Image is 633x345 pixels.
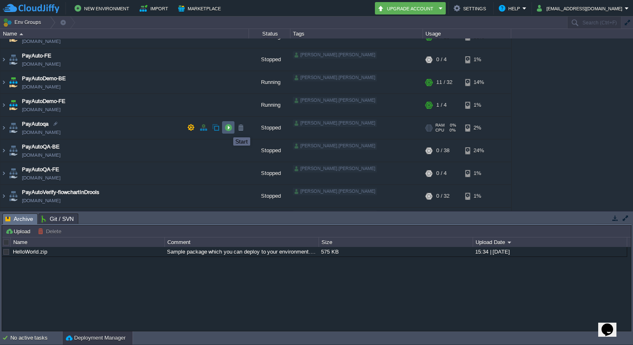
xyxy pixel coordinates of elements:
[5,228,33,235] button: Upload
[22,196,60,205] a: [DOMAIN_NAME]
[22,52,51,60] a: PayAuto-FE
[22,120,48,128] a: PayAutoqa
[474,237,627,247] div: Upload Date
[249,71,290,93] div: Running
[465,139,492,162] div: 24%
[10,331,62,345] div: No active tasks
[249,117,290,139] div: Stopped
[7,94,19,116] img: AMDAwAAAACH5BAEAAAAALAAAAAABAAEAAAICRAEAOw==
[293,120,377,127] div: [PERSON_NAME].[PERSON_NAME]
[0,94,7,116] img: AMDAwAAAACH5BAEAAAAALAAAAAABAAEAAAICRAEAOw==
[22,165,59,174] a: PayAutoQA-FE
[465,48,492,71] div: 1%
[19,33,23,35] img: AMDAwAAAACH5BAEAAAAALAAAAAABAAEAAAICRAEAOw==
[22,83,60,91] a: [DOMAIN_NAME]
[465,185,492,207] div: 1%
[7,185,19,207] img: AMDAwAAAACH5BAEAAAAALAAAAAABAAEAAAICRAEAOw==
[140,3,171,13] button: Import
[0,208,7,230] img: AMDAwAAAACH5BAEAAAAALAAAAAABAAEAAAICRAEAOw==
[22,143,60,151] a: PayAutoQA-BE
[0,48,7,71] img: AMDAwAAAACH5BAEAAAAALAAAAAABAAEAAAICRAEAOw==
[5,214,33,224] span: Archive
[22,60,60,68] a: [DOMAIN_NAME]
[249,29,290,38] div: Status
[22,37,60,46] a: [DOMAIN_NAME]
[465,117,492,139] div: 2%
[1,29,249,38] div: Name
[75,3,132,13] button: New Environment
[41,214,74,224] span: Git / SVN
[473,247,626,256] div: 15:34 | [DATE]
[66,334,126,342] button: Deployment Manager
[235,138,248,145] div: Start
[0,71,7,93] img: AMDAwAAAACH5BAEAAAAALAAAAAABAAEAAAICRAEAOw==
[293,97,377,104] div: [PERSON_NAME].[PERSON_NAME]
[423,29,511,38] div: Usage
[447,128,456,133] span: 0%
[249,185,290,207] div: Stopped
[3,17,44,28] button: Env Groups
[293,165,377,172] div: [PERSON_NAME].[PERSON_NAME]
[377,3,436,13] button: Upgrade Account
[293,188,377,195] div: [PERSON_NAME].[PERSON_NAME]
[0,117,7,139] img: AMDAwAAAACH5BAEAAAAALAAAAAABAAEAAAICRAEAOw==
[499,3,522,13] button: Help
[293,142,377,150] div: [PERSON_NAME].[PERSON_NAME]
[22,188,99,196] a: PayAutoVerify-flowchartInDrools
[7,71,19,93] img: AMDAwAAAACH5BAEAAAAALAAAAAABAAEAAAICRAEAOw==
[178,3,223,13] button: Marketplace
[7,139,19,162] img: AMDAwAAAACH5BAEAAAAALAAAAAABAAEAAAICRAEAOw==
[7,117,19,139] img: AMDAwAAAACH5BAEAAAAALAAAAAABAAEAAAICRAEAOw==
[22,74,66,83] a: PayAutoDemo-BE
[436,208,449,230] div: 0 / 48
[465,94,492,116] div: 1%
[435,128,444,133] span: CPU
[598,312,625,337] iframe: chat widget
[7,208,19,230] img: AMDAwAAAACH5BAEAAAAALAAAAAABAAEAAAICRAEAOw==
[22,174,60,182] a: [DOMAIN_NAME]
[249,139,290,162] div: Stopped
[448,123,456,128] span: 0%
[293,51,377,59] div: [PERSON_NAME].[PERSON_NAME]
[22,105,60,114] a: [DOMAIN_NAME]
[436,185,449,207] div: 0 / 32
[0,162,7,184] img: AMDAwAAAACH5BAEAAAAALAAAAAABAAEAAAICRAEAOw==
[319,237,473,247] div: Size
[436,139,449,162] div: 0 / 38
[436,71,452,93] div: 11 / 32
[38,228,64,235] button: Delete
[7,162,19,184] img: AMDAwAAAACH5BAEAAAAALAAAAAABAAEAAAICRAEAOw==
[319,247,472,256] div: 575 KB
[293,74,377,81] div: [PERSON_NAME].[PERSON_NAME]
[465,162,492,184] div: 1%
[249,48,290,71] div: Stopped
[291,29,423,38] div: Tags
[465,208,492,230] div: 1%
[537,3,625,13] button: [EMAIL_ADDRESS][DOMAIN_NAME]
[249,162,290,184] div: Stopped
[249,208,290,230] div: Stopped
[436,162,447,184] div: 0 / 4
[7,48,19,71] img: AMDAwAAAACH5BAEAAAAALAAAAAABAAEAAAICRAEAOw==
[454,3,488,13] button: Settings
[165,237,319,247] div: Comment
[0,185,7,207] img: AMDAwAAAACH5BAEAAAAALAAAAAABAAEAAAICRAEAOw==
[22,151,60,159] a: [DOMAIN_NAME]
[465,71,492,93] div: 14%
[293,211,377,218] div: [PERSON_NAME].[PERSON_NAME]
[435,123,445,128] span: RAM
[3,3,59,14] img: CloudJiffy
[22,97,65,105] a: PayAutoDemo-FE
[165,247,318,256] div: Sample package which you can deploy to your environment. Feel free to delete and upload a package...
[11,237,164,247] div: Name
[436,48,447,71] div: 0 / 4
[0,139,7,162] img: AMDAwAAAACH5BAEAAAAALAAAAAABAAEAAAICRAEAOw==
[436,94,447,116] div: 1 / 4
